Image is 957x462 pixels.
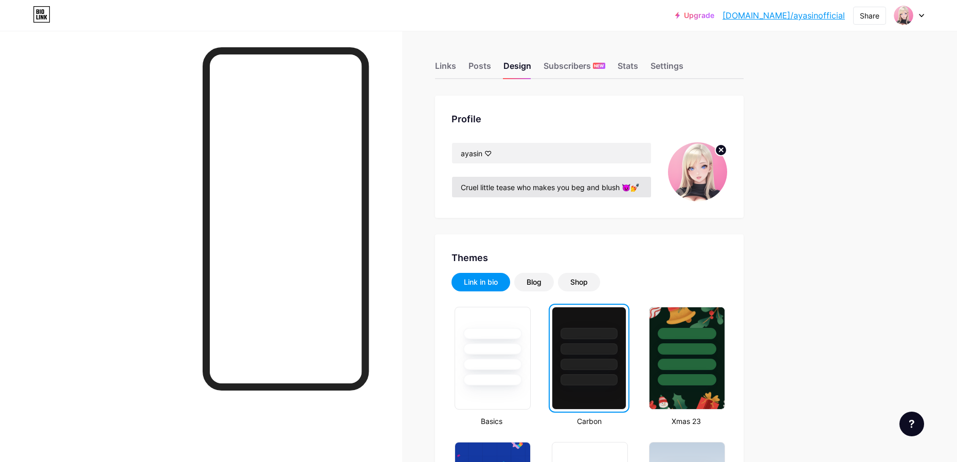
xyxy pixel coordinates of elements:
div: Links [435,60,456,78]
input: Bio [452,177,651,197]
div: Link in bio [464,277,498,287]
div: Posts [468,60,491,78]
img: ayasinofficial [894,6,913,25]
div: Subscribers [544,60,605,78]
div: Basics [452,416,532,427]
div: Stats [618,60,638,78]
input: Name [452,143,651,163]
a: [DOMAIN_NAME]/ayasinofficial [723,9,845,22]
div: Design [503,60,531,78]
div: Themes [452,251,727,265]
div: Profile [452,112,727,126]
div: Carbon [549,416,629,427]
div: Xmas 23 [646,416,727,427]
div: Shop [570,277,588,287]
span: NEW [594,63,604,69]
div: Share [860,10,879,21]
div: Settings [651,60,683,78]
img: ayasinofficial [668,142,727,201]
div: Blog [527,277,541,287]
a: Upgrade [675,11,714,20]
